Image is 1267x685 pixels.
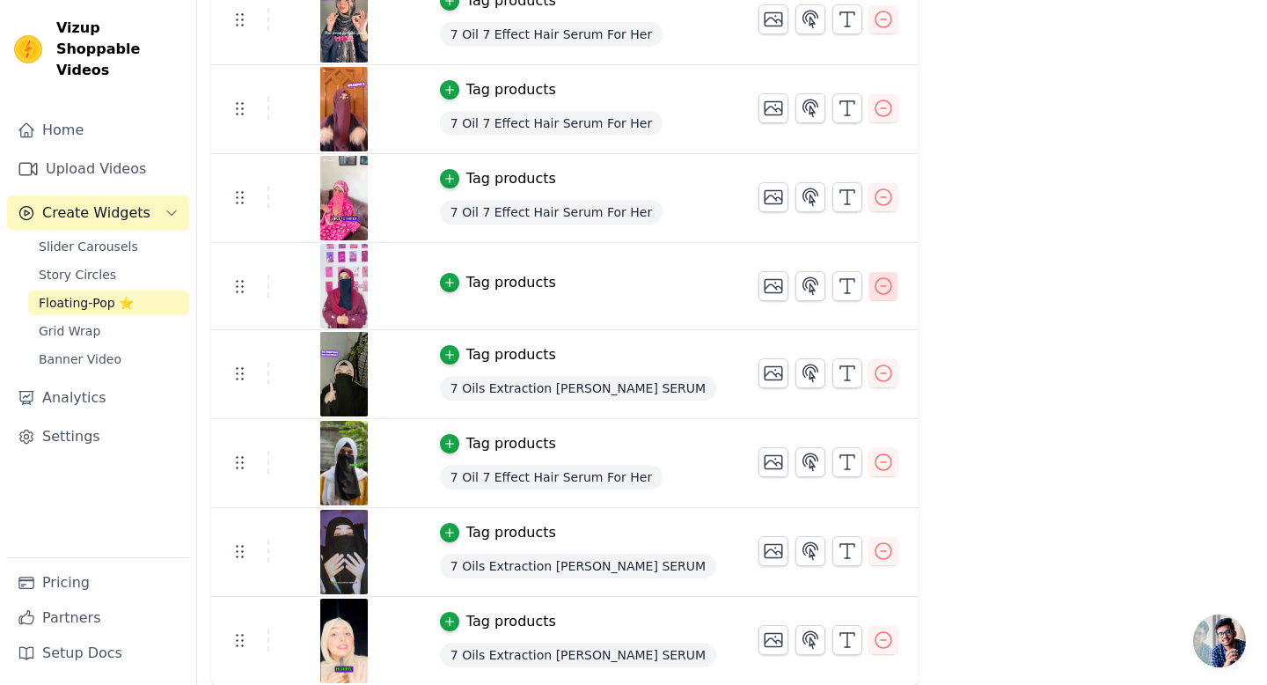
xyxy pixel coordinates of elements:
[440,554,716,578] span: 7 Oils Extraction [PERSON_NAME] SERUM
[440,522,556,543] button: Tag products
[42,203,150,224] span: Create Widgets
[466,272,556,293] div: Tag products
[758,625,788,655] button: Change Thumbnail
[440,22,663,47] span: 7 Oil 7 Effect Hair Serum For Her
[39,266,116,284] span: Story Circles
[466,79,556,100] div: Tag products
[319,421,369,505] img: vizup-images-b5ac.png
[440,611,556,632] button: Tag products
[758,93,788,123] button: Change Thumbnail
[7,380,189,416] a: Analytics
[7,195,189,231] button: Create Widgets
[28,262,189,287] a: Story Circles
[14,35,42,63] img: Vizup
[7,113,189,148] a: Home
[7,419,189,454] a: Settings
[39,350,121,368] span: Banner Video
[758,182,788,212] button: Change Thumbnail
[28,347,189,372] a: Banner Video
[319,332,369,416] img: vizup-images-5faa.png
[7,151,189,187] a: Upload Videos
[1193,615,1246,667] a: Open chat
[440,272,556,293] button: Tag products
[758,536,788,566] button: Change Thumbnail
[440,79,556,100] button: Tag products
[319,599,369,683] img: vizup-images-0755.png
[56,18,182,81] span: Vizup Shoppable Videos
[440,643,716,667] span: 7 Oils Extraction [PERSON_NAME] SERUM
[758,271,788,301] button: Change Thumbnail
[758,358,788,388] button: Change Thumbnail
[466,611,556,632] div: Tag products
[319,510,369,594] img: vizup-images-8acb.png
[466,168,556,189] div: Tag products
[440,465,663,490] span: 7 Oil 7 Effect Hair Serum For Her
[319,67,369,151] img: vizup-images-4a67.png
[28,291,189,315] a: Floating-Pop ⭐
[28,234,189,259] a: Slider Carousels
[39,294,134,312] span: Floating-Pop ⭐
[7,565,189,600] a: Pricing
[28,319,189,343] a: Grid Wrap
[440,111,663,136] span: 7 Oil 7 Effect Hair Serum For Her
[440,344,556,365] button: Tag products
[758,447,788,477] button: Change Thumbnail
[39,322,100,340] span: Grid Wrap
[466,433,556,454] div: Tag products
[440,168,556,189] button: Tag products
[440,433,556,454] button: Tag products
[319,244,369,328] img: vizup-images-c27f.png
[466,522,556,543] div: Tag products
[39,238,138,255] span: Slider Carousels
[7,636,189,671] a: Setup Docs
[440,200,663,225] span: 7 Oil 7 Effect Hair Serum For Her
[466,344,556,365] div: Tag products
[440,376,716,401] span: 7 Oils Extraction [PERSON_NAME] SERUM
[319,156,369,240] img: vizup-images-a5a0.png
[7,600,189,636] a: Partners
[758,4,788,34] button: Change Thumbnail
